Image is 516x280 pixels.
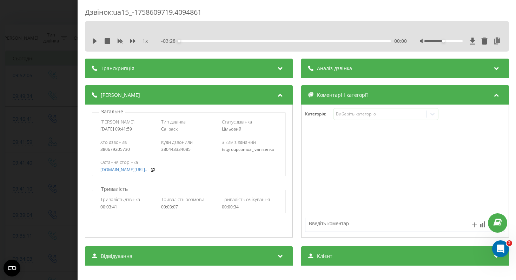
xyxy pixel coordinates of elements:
[161,139,192,145] span: Куди дзвонили
[161,205,216,209] div: 00:03:07
[394,38,407,45] span: 00:00
[143,38,148,45] span: 1 x
[100,196,140,202] span: Тривалість дзвінка
[507,240,512,246] span: 2
[442,40,445,42] div: Accessibility label
[177,40,180,42] div: Accessibility label
[85,7,509,21] div: Дзвінок : ua15_-1758609719.4094861
[221,119,252,125] span: Статус дзвінка
[221,196,270,202] span: Тривалість очікування
[161,147,216,152] div: 380443334085
[100,119,134,125] span: [PERSON_NAME]
[101,253,132,260] span: Відвідування
[101,65,134,72] span: Транскрипція
[4,260,20,276] button: Open CMP widget
[221,126,241,132] span: Цільовий
[305,112,333,116] h4: Категорія :
[101,92,140,99] span: [PERSON_NAME]
[161,38,179,45] span: - 03:28
[317,65,352,72] span: Аналіз дзвінка
[100,147,156,152] div: 380679205730
[100,139,126,145] span: Хто дзвонив
[336,111,424,117] div: Виберіть категорію
[492,240,509,257] iframe: Intercom live chat
[317,92,368,99] span: Коментарі і категорії
[221,205,277,209] div: 00:00:34
[99,186,130,193] p: Тривалість
[100,167,147,172] a: [DOMAIN_NAME][URL]..
[221,147,277,152] div: tstgroupcomua_ivanisenko
[221,139,256,145] span: З ким з'єднаний
[100,159,138,165] span: Остання сторінка
[161,196,204,202] span: Тривалість розмови
[161,126,177,132] span: Callback
[317,253,332,260] span: Клієнт
[100,205,156,209] div: 00:03:41
[161,119,185,125] span: Тип дзвінка
[99,108,125,115] p: Загальне
[100,127,156,132] div: [DATE] 09:41:59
